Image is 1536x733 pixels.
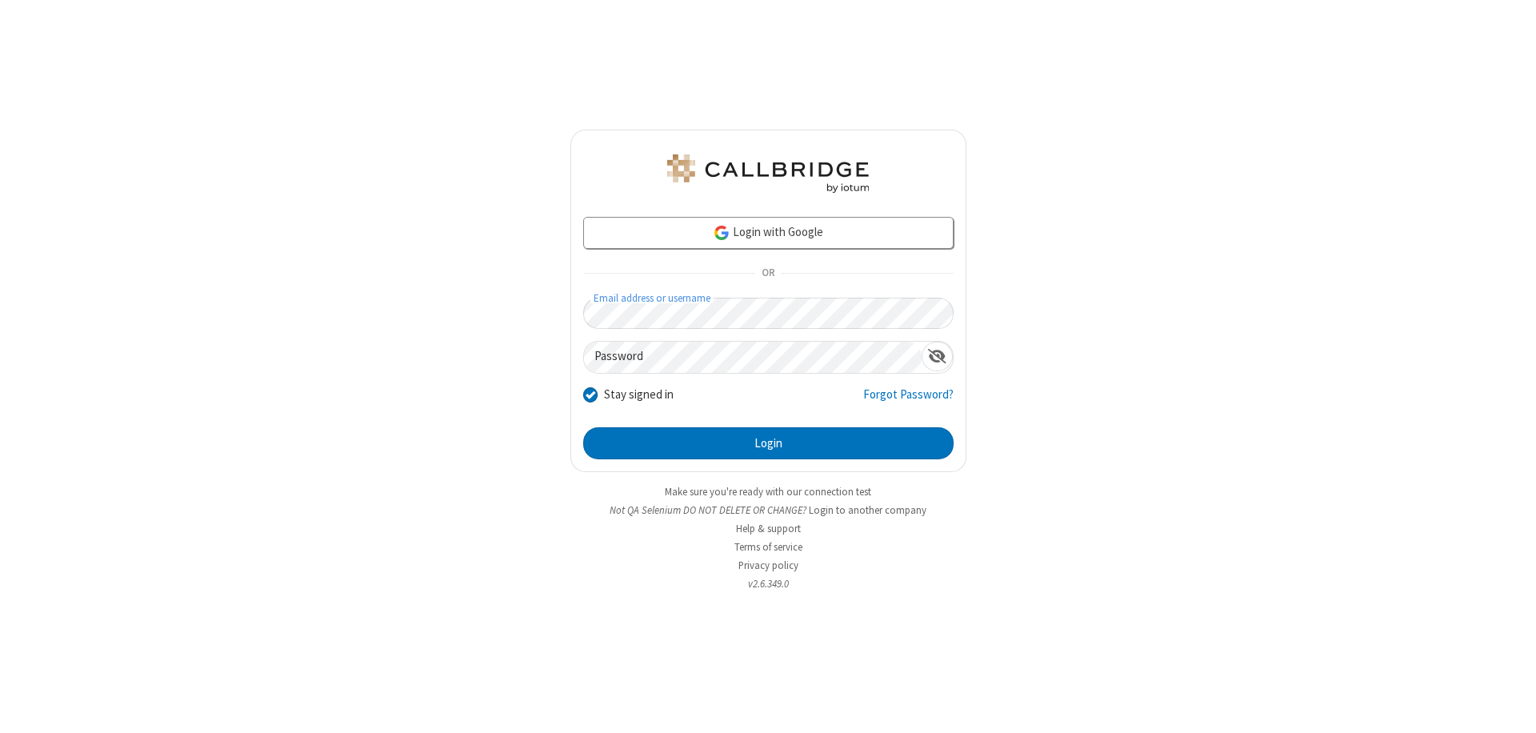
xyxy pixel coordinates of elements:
span: OR [755,262,781,285]
a: Make sure you're ready with our connection test [665,485,871,499]
li: v2.6.349.0 [570,576,966,591]
a: Help & support [736,522,801,535]
div: Show password [922,342,953,371]
img: QA Selenium DO NOT DELETE OR CHANGE [664,154,872,193]
li: Not QA Selenium DO NOT DELETE OR CHANGE? [570,503,966,518]
input: Email address or username [583,298,954,329]
button: Login [583,427,954,459]
a: Privacy policy [738,559,798,572]
a: Login with Google [583,217,954,249]
a: Terms of service [734,540,802,554]
button: Login to another company [809,503,926,518]
img: google-icon.png [713,224,730,242]
input: Password [584,342,922,373]
a: Forgot Password? [863,386,954,416]
label: Stay signed in [604,386,674,404]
